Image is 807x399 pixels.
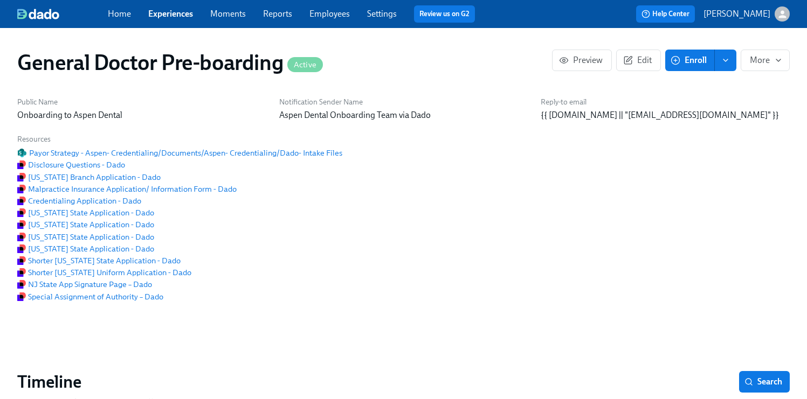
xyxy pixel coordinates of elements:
h6: Notification Sender Name [279,97,528,107]
span: Shorter [US_STATE] Uniform Application - Dado [17,267,191,278]
button: DocusignShorter [US_STATE] State Application - Dado [17,255,181,266]
img: Docusign [17,268,26,277]
a: Settings [367,9,397,19]
button: DocusignCredentialing Application - Dado [17,195,141,206]
span: [US_STATE] Branch Application - Dado [17,172,161,183]
button: Edit [616,50,661,71]
img: Docusign [17,185,26,193]
button: Preview [552,50,612,71]
span: Preview [561,55,603,66]
a: Reports [263,9,292,19]
button: Docusign[US_STATE] State Application - Dado [17,207,154,218]
span: [US_STATE] State Application - Dado [17,232,154,242]
a: dado [17,9,108,19]
h6: Resources [17,134,342,144]
img: Docusign [17,160,26,169]
span: Search [747,376,782,387]
img: Microsoft Sharepoint [17,149,27,157]
button: Review us on G2 [414,5,475,23]
button: DocusignMalpractice Insurance Application/ Information Form - Dado [17,184,237,194]
img: Docusign [17,233,26,241]
img: Docusign [17,197,26,205]
button: Docusign[US_STATE] Branch Application - Dado [17,172,161,183]
p: {{ [DOMAIN_NAME] || "[EMAIL_ADDRESS][DOMAIN_NAME]" }} [541,109,790,121]
button: [PERSON_NAME] [703,6,790,22]
span: Special Assignment of Authority – Dado [17,291,163,302]
a: Experiences [148,9,193,19]
span: Malpractice Insurance Application/ Information Form - Dado [17,184,237,194]
span: More [750,55,781,66]
button: Docusign[US_STATE] State Application - Dado [17,219,154,230]
span: Edit [625,55,652,66]
button: DocusignNJ State App Signature Page – Dado [17,279,152,290]
span: [US_STATE] State Application - Dado [17,207,154,218]
button: Docusign[US_STATE] State Application - Dado [17,232,154,242]
span: Shorter [US_STATE] State Application - Dado [17,255,181,266]
h2: Timeline [17,371,81,393]
a: Microsoft SharepointPayor Strategy - Aspen- Credentialing/Documents/Aspen- Credentialing/Dado- In... [17,148,342,158]
img: Docusign [17,244,26,253]
img: Docusign [17,208,26,217]
img: Docusign [17,280,26,289]
p: Aspen Dental Onboarding Team via Dado [279,109,528,121]
img: Docusign [17,256,26,265]
a: Moments [210,9,246,19]
span: NJ State App Signature Page – Dado [17,279,152,290]
h1: General Doctor Pre-boarding [17,50,323,75]
button: enroll [715,50,736,71]
a: Employees [309,9,350,19]
span: Active [287,61,323,69]
button: DocusignDisclosure Questions - Dado [17,159,125,170]
button: DocusignShorter [US_STATE] Uniform Application - Dado [17,267,191,278]
h6: Public Name [17,97,266,107]
button: DocusignSpecial Assignment of Authority – Dado [17,291,163,302]
img: Docusign [17,173,26,181]
span: Disclosure Questions - Dado [17,159,125,170]
h6: Reply-to email [541,97,790,107]
button: More [741,50,790,71]
button: Docusign[US_STATE] State Application - Dado [17,243,154,254]
span: Credentialing Application - Dado [17,195,141,206]
a: Review us on G2 [419,9,470,19]
img: Docusign [17,220,26,229]
span: [US_STATE] State Application - Dado [17,243,154,254]
img: Docusign [17,292,26,301]
span: Enroll [673,55,707,66]
span: [US_STATE] State Application - Dado [17,219,154,230]
button: Enroll [665,50,715,71]
button: Search [739,371,790,393]
p: [PERSON_NAME] [703,8,770,20]
a: Home [108,9,131,19]
span: Payor Strategy - Aspen- Credentialing/Documents/Aspen- Credentialing/Dado- Intake Files [17,148,342,158]
p: Onboarding to Aspen Dental [17,109,266,121]
img: dado [17,9,59,19]
span: Help Center [642,9,689,19]
button: Help Center [636,5,695,23]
